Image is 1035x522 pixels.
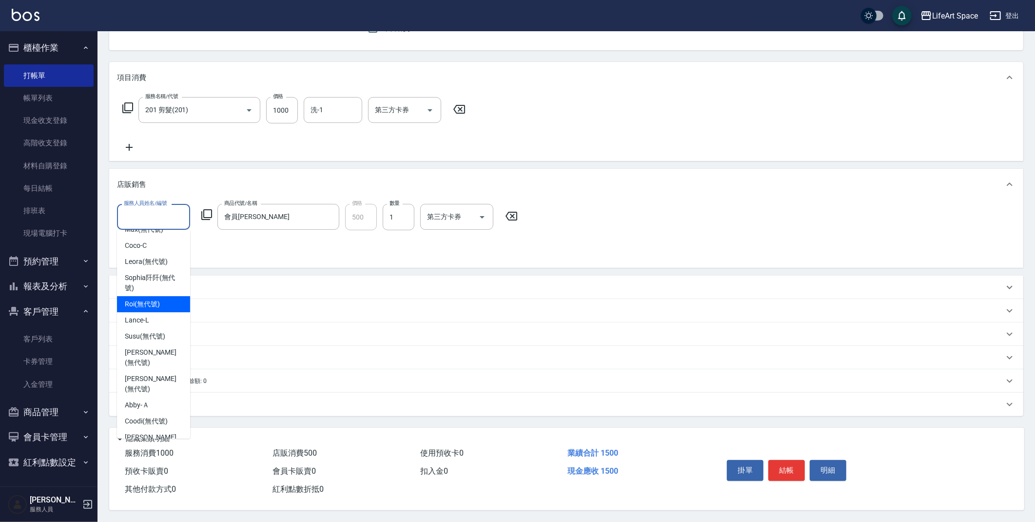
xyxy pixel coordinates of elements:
[109,322,1023,346] div: 會員卡銷售
[125,416,168,426] span: Coodi (無代號)
[125,257,168,267] span: Leora (無代號)
[117,180,146,190] p: 店販銷售
[917,6,982,26] button: LifeArt Space
[4,328,94,350] a: 客戶列表
[4,424,94,450] button: 會員卡管理
[352,200,362,207] label: 價格
[4,299,94,324] button: 客戶管理
[4,373,94,396] a: 入金管理
[125,299,160,309] span: Roi (無代號)
[30,495,79,505] h5: [PERSON_NAME]
[109,62,1023,93] div: 項目消費
[390,200,400,207] label: 數量
[125,347,182,368] span: [PERSON_NAME] (無代號)
[126,434,170,444] p: 隱藏業績明細
[124,200,167,207] label: 服務人員姓名/編號
[4,64,94,87] a: 打帳單
[109,169,1023,200] div: 店販銷售
[4,249,94,274] button: 預約管理
[420,466,448,476] span: 扣入金 0
[4,87,94,109] a: 帳單列表
[12,9,39,21] img: Logo
[125,448,174,458] span: 服務消費 1000
[8,495,27,514] img: Person
[4,400,94,425] button: 商品管理
[125,241,147,251] span: Coco -C
[273,484,324,494] span: 紅利點數折抵 0
[474,209,490,225] button: Open
[109,369,1023,393] div: 其他付款方式入金可用餘額: 0
[4,222,94,244] a: 現場電腦打卡
[241,102,257,118] button: Open
[125,374,182,394] span: [PERSON_NAME] (無代號)
[125,273,182,293] span: Sophia阡阡 (無代號)
[4,177,94,200] a: 每日結帳
[892,6,912,25] button: save
[125,224,163,235] span: Max (無代號)
[4,155,94,177] a: 材料自購登錄
[224,200,257,207] label: 商品代號/名稱
[810,460,846,481] button: 明細
[273,93,283,100] label: 價格
[273,466,316,476] span: 會員卡販賣 0
[125,432,182,453] span: [PERSON_NAME] (無代號)
[4,450,94,475] button: 紅利點數設定
[109,299,1023,322] div: 使用預收卡
[422,102,438,118] button: Open
[30,505,79,514] p: 服務人員
[125,315,149,325] span: Lance -L
[125,466,168,476] span: 預收卡販賣 0
[125,400,149,410] span: Abby -Ａ
[4,132,94,154] a: 高階收支登錄
[4,35,94,60] button: 櫃檯作業
[727,460,763,481] button: 掛單
[932,10,978,22] div: LifeArt Space
[4,274,94,299] button: 報表及分析
[117,73,146,83] p: 項目消費
[125,331,165,341] span: Susu (無代號)
[273,448,317,458] span: 店販消費 500
[145,93,178,100] label: 服務名稱/代號
[986,7,1023,25] button: 登出
[4,200,94,222] a: 排班表
[4,350,94,373] a: 卡券管理
[109,276,1023,299] div: 預收卡販賣
[4,109,94,132] a: 現金收支登錄
[567,448,618,458] span: 業績合計 1500
[567,466,618,476] span: 現金應收 1500
[420,448,464,458] span: 使用預收卡 0
[125,484,176,494] span: 其他付款方式 0
[768,460,805,481] button: 結帳
[109,346,1023,369] div: 紅利點數剩餘點數: 0
[109,393,1023,416] div: 備註及來源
